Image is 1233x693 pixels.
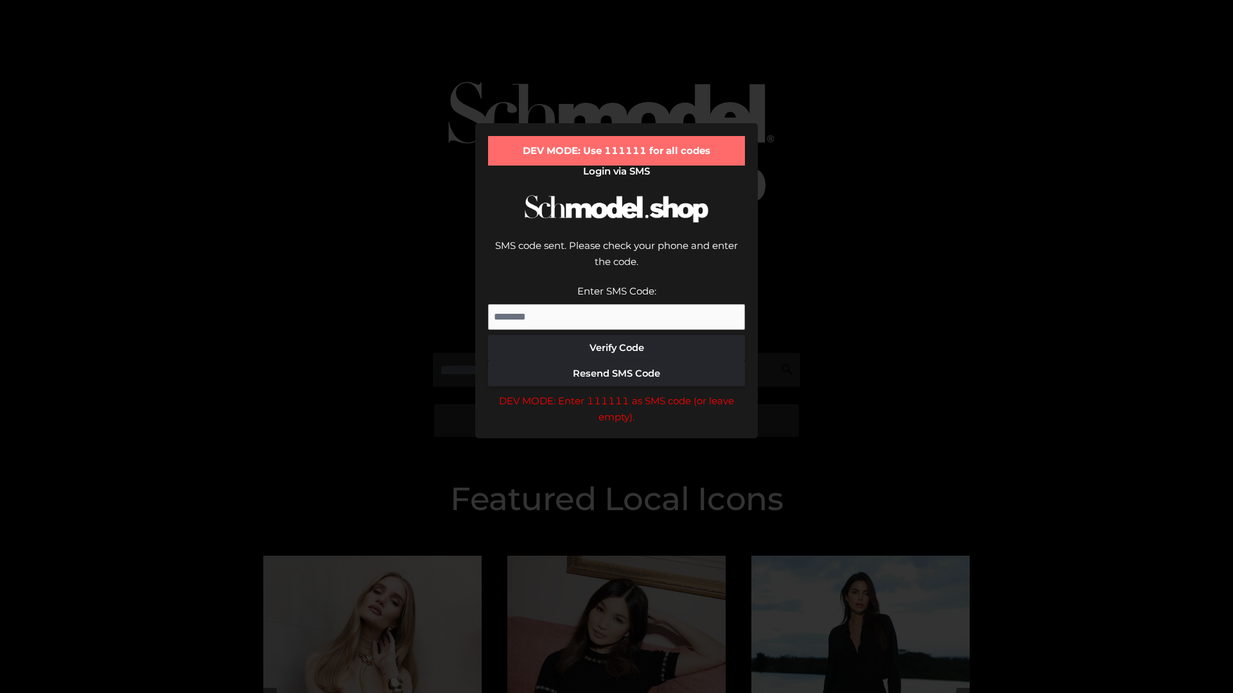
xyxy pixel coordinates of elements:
[488,393,745,425] div: DEV MODE: Enter 111111 as SMS code (or leave empty).
[488,166,745,177] h2: Login via SMS
[488,237,745,283] div: SMS code sent. Please check your phone and enter the code.
[488,136,745,166] div: DEV MODE: Use 111111 for all codes
[488,335,745,361] button: Verify Code
[577,285,656,297] label: Enter SMS Code:
[488,361,745,386] button: Resend SMS Code
[520,184,713,234] img: Schmodel Logo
